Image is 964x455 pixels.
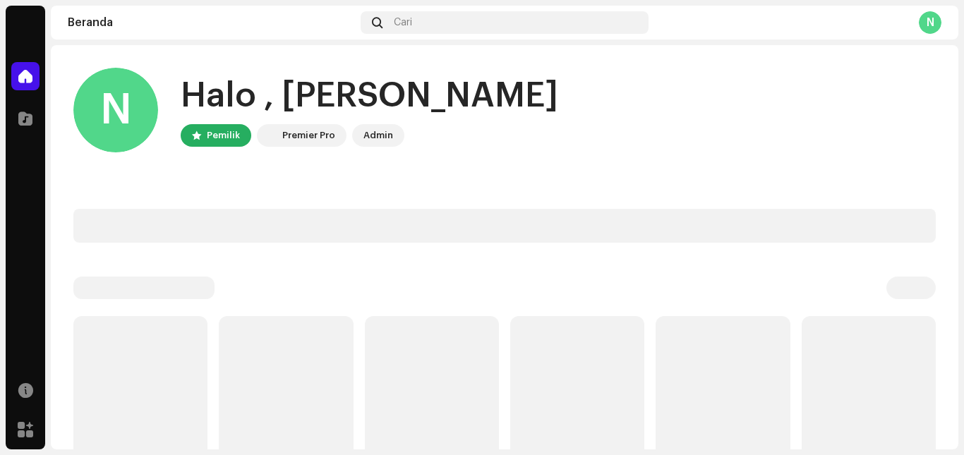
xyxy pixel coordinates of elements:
[919,11,941,34] div: N
[68,17,355,28] div: Beranda
[282,127,335,144] div: Premier Pro
[181,73,558,119] div: Halo , [PERSON_NAME]
[260,127,277,144] img: 64f15ab7-a28a-4bb5-a164-82594ec98160
[363,127,393,144] div: Admin
[73,68,158,152] div: N
[207,127,240,144] div: Pemilik
[394,17,412,28] span: Cari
